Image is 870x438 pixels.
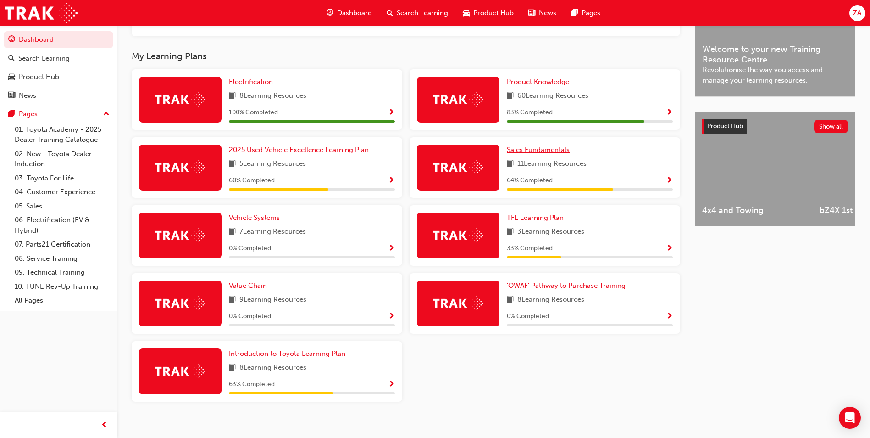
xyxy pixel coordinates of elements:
span: Show Progress [666,245,673,253]
a: Introduction to Toyota Learning Plan [229,348,349,359]
a: All Pages [11,293,113,308]
a: 02. New - Toyota Dealer Induction [11,147,113,171]
span: car-icon [463,7,470,19]
span: Show Progress [388,109,395,117]
div: Product Hub [19,72,59,82]
span: 83 % Completed [507,107,553,118]
img: Trak [433,296,483,310]
span: Show Progress [388,381,395,389]
img: Trak [433,160,483,174]
button: Show Progress [388,175,395,186]
span: 0 % Completed [229,311,271,322]
span: pages-icon [571,7,578,19]
span: 7 Learning Resources [239,226,306,238]
button: Pages [4,106,113,123]
span: Electrification [229,78,273,86]
span: book-icon [229,158,236,170]
span: book-icon [229,226,236,238]
span: Show Progress [388,177,395,185]
span: Show Progress [666,109,673,117]
a: 4x4 and Towing [695,112,812,226]
img: Trak [155,92,205,107]
button: Show Progress [388,379,395,390]
span: Value Chain [229,281,267,290]
span: 100 % Completed [229,107,278,118]
span: Product Knowledge [507,78,569,86]
a: Product HubShow all [702,119,848,134]
span: book-icon [507,158,514,170]
a: 05. Sales [11,199,113,213]
button: ZA [849,5,865,21]
span: Search Learning [397,8,448,18]
img: Trak [155,296,205,310]
span: Show Progress [666,177,673,185]
a: Search Learning [4,50,113,67]
span: car-icon [8,73,15,81]
span: 8 Learning Resources [517,294,584,306]
span: up-icon [103,108,110,120]
span: TFL Learning Plan [507,213,564,222]
a: Product Knowledge [507,77,573,87]
span: guage-icon [327,7,333,19]
span: search-icon [8,55,15,63]
button: Show Progress [666,107,673,118]
a: Dashboard [4,31,113,48]
span: 'OWAF' Pathway to Purchase Training [507,281,626,290]
span: Introduction to Toyota Learning Plan [229,349,345,358]
a: 08. Service Training [11,252,113,266]
a: TFL Learning Plan [507,213,567,223]
a: guage-iconDashboard [319,4,379,22]
span: book-icon [507,226,514,238]
h3: My Learning Plans [132,51,680,62]
a: news-iconNews [521,4,564,22]
span: 64 % Completed [507,175,553,186]
a: 01. Toyota Academy - 2025 Dealer Training Catalogue [11,123,113,147]
span: Show Progress [666,313,673,321]
span: book-icon [229,90,236,102]
span: 60 % Completed [229,175,275,186]
span: book-icon [229,362,236,374]
span: Show Progress [388,313,395,321]
a: 10. TUNE Rev-Up Training [11,280,113,294]
a: 07. Parts21 Certification [11,237,113,252]
button: Show Progress [666,243,673,254]
span: 5 Learning Resources [239,158,306,170]
a: Electrification [229,77,277,87]
span: Dashboard [337,8,372,18]
button: DashboardSearch LearningProduct HubNews [4,29,113,106]
a: search-iconSearch Learning [379,4,455,22]
span: 63 % Completed [229,379,275,390]
a: 06. Electrification (EV & Hybrid) [11,213,113,237]
span: 11 Learning Resources [517,158,587,170]
span: 8 Learning Resources [239,90,306,102]
img: Trak [155,160,205,174]
img: Trak [155,228,205,242]
button: Show Progress [388,311,395,322]
span: guage-icon [8,36,15,44]
span: 8 Learning Resources [239,362,306,374]
button: Show Progress [666,311,673,322]
span: Product Hub [473,8,514,18]
a: Vehicle Systems [229,213,283,223]
span: Product Hub [707,122,743,130]
a: 09. Technical Training [11,265,113,280]
div: Open Intercom Messenger [839,407,861,429]
span: Show Progress [388,245,395,253]
div: News [19,90,36,101]
span: 4x4 and Towing [702,205,804,216]
span: ZA [853,8,861,18]
span: search-icon [387,7,393,19]
img: Trak [155,364,205,378]
a: pages-iconPages [564,4,608,22]
button: Show all [814,120,848,133]
span: book-icon [507,90,514,102]
a: 'OWAF' Pathway to Purchase Training [507,281,629,291]
span: prev-icon [101,420,108,431]
div: Search Learning [18,53,70,64]
a: 03. Toyota For Life [11,171,113,185]
span: news-icon [528,7,535,19]
span: News [539,8,556,18]
a: Product Hub [4,68,113,85]
span: 33 % Completed [507,243,553,254]
a: 04. Customer Experience [11,185,113,199]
